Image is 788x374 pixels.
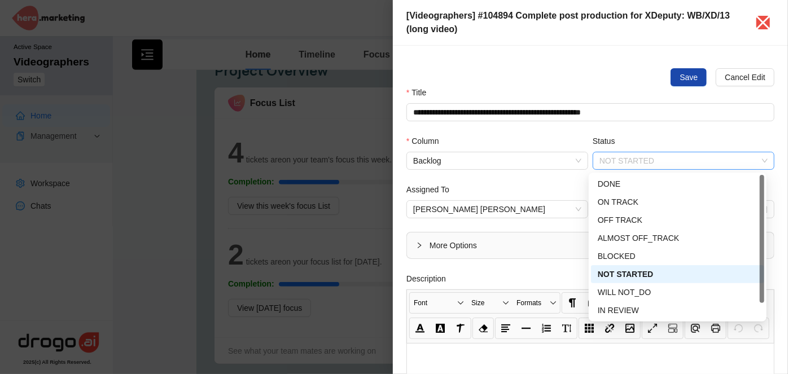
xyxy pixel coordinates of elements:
button: Highlight Color [431,319,450,338]
button: Link [600,319,619,338]
button: Align [496,319,515,338]
div: NOT STARTED [591,265,764,283]
div: [Videographers] #104894 Complete post production for XDeputy: WB/XD/13 (long video) [406,9,743,36]
button: List [537,319,556,338]
span: Backlog [413,152,581,169]
button: Table [580,319,599,338]
div: ON TRACK [591,193,764,211]
span: right [416,242,423,249]
button: Show blocks [663,319,682,338]
button: Paragraph style [563,293,582,313]
label: Description [406,272,454,285]
div: ALMOST OFF_TRACK [591,229,764,247]
div: DONE [598,178,758,190]
div: WILL NOT_DO [591,283,764,301]
span: Cancel Edit [725,71,765,83]
button: Close [756,16,770,29]
button: print [706,319,725,338]
div: NOT STARTED [598,268,758,280]
button: Full screen [643,319,662,338]
div: BLOCKED [598,250,758,262]
div: IN REVIEW [591,301,764,319]
button: Formats [513,293,559,313]
button: Save [671,68,707,86]
div: ALMOST OFF_TRACK [598,232,758,244]
span: close [754,14,772,32]
button: Size [468,293,512,313]
label: Column [406,135,447,147]
div: DONE [591,175,764,193]
div: OFF TRACK [598,214,758,226]
div: WILL NOT_DO [598,286,758,298]
button: Cancel Edit [716,68,774,86]
button: Text style [451,319,470,338]
button: Font Color [410,319,430,338]
span: Williams Umanah [413,201,581,218]
label: Assigned To [406,183,457,196]
input: Title [406,103,774,121]
label: Status [593,135,623,147]
div: BLOCKED [591,247,764,265]
label: Title [406,86,434,99]
button: Preview [686,319,705,338]
div: OFF TRACK [591,211,764,229]
span: More Options [430,239,765,252]
div: ON TRACK [598,196,758,208]
button: Line height [557,319,576,338]
button: Quote [583,293,602,313]
button: Remove Format [474,319,493,338]
div: IN REVIEW [598,304,758,316]
button: Undo [729,319,748,338]
button: Horizontal line [516,319,536,338]
span: NOT STARTED [599,152,768,169]
span: Save [680,71,698,83]
button: Image [620,319,640,338]
button: Redo [749,319,768,338]
button: Font [410,293,467,313]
